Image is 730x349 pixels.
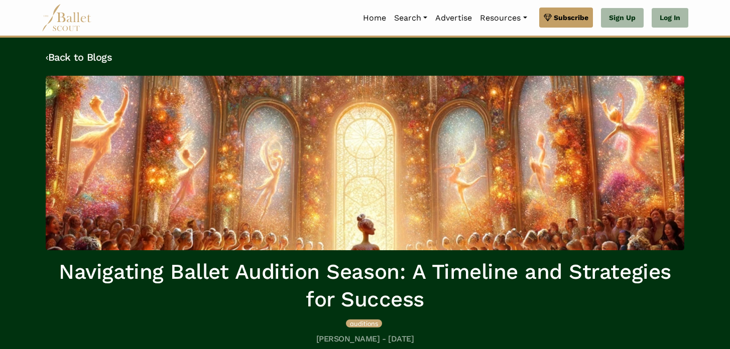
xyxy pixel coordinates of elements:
code: ‹ [46,51,48,63]
a: Subscribe [539,8,593,28]
a: Home [359,8,390,29]
span: Subscribe [554,12,588,23]
a: Search [390,8,431,29]
a: Resources [476,8,531,29]
h5: [PERSON_NAME] - [DATE] [46,334,684,344]
img: gem.svg [544,12,552,23]
img: header_image.img [46,76,684,250]
a: Sign Up [601,8,644,28]
a: Advertise [431,8,476,29]
a: auditions [346,318,382,328]
span: auditions [350,319,378,327]
a: ‹Back to Blogs [46,51,112,63]
h1: Navigating Ballet Audition Season: A Timeline and Strategies for Success [46,258,684,313]
a: Log In [652,8,688,28]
